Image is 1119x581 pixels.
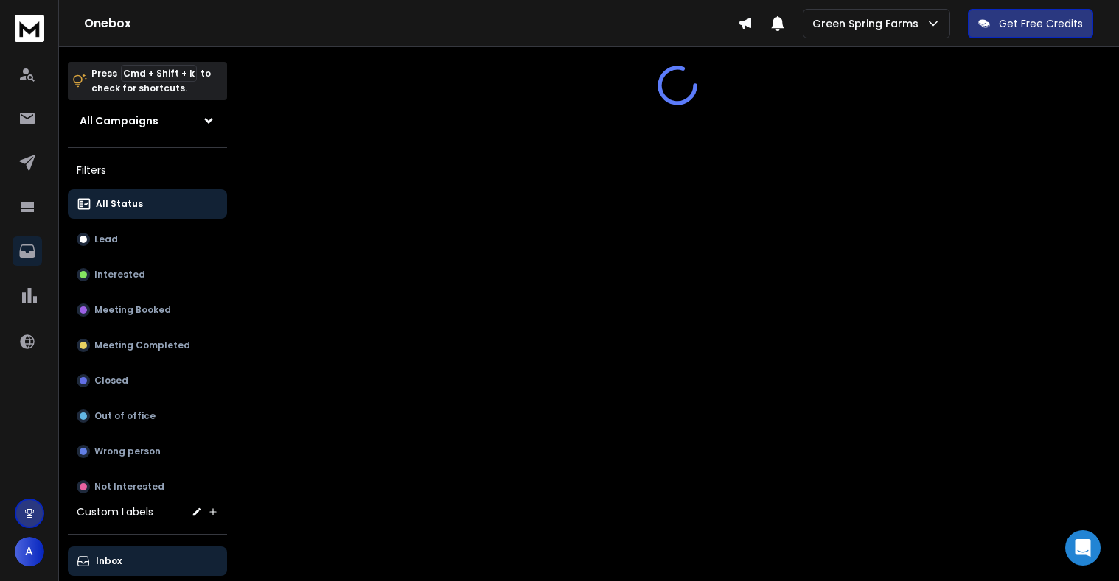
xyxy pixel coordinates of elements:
[94,375,128,387] p: Closed
[68,160,227,180] h3: Filters
[94,446,161,457] p: Wrong person
[94,339,190,351] p: Meeting Completed
[68,437,227,466] button: Wrong person
[68,189,227,219] button: All Status
[968,9,1093,38] button: Get Free Credits
[68,366,227,395] button: Closed
[96,198,143,210] p: All Status
[121,65,197,82] span: Cmd + Shift + k
[91,66,211,96] p: Press to check for shortcuts.
[94,304,171,316] p: Meeting Booked
[68,106,227,135] button: All Campaigns
[999,16,1083,31] p: Get Free Credits
[68,260,227,289] button: Interested
[68,295,227,325] button: Meeting Booked
[68,546,227,576] button: Inbox
[80,113,158,128] h1: All Campaigns
[812,16,924,31] p: Green Spring Farms
[94,233,118,245] p: Lead
[96,555,122,567] p: Inbox
[1065,530,1101,566] div: Open Intercom Messenger
[94,410,156,422] p: Out of office
[68,401,227,431] button: Out of office
[15,537,44,566] button: A
[68,225,227,254] button: Lead
[15,15,44,42] img: logo
[84,15,738,32] h1: Onebox
[77,504,153,519] h3: Custom Labels
[68,472,227,501] button: Not Interested
[68,331,227,360] button: Meeting Completed
[94,481,164,493] p: Not Interested
[94,269,145,281] p: Interested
